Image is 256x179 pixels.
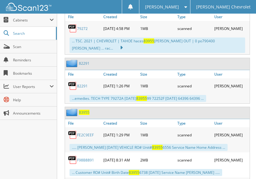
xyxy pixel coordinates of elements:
[65,13,102,21] a: File
[152,145,163,150] span: 83955
[129,170,139,175] span: 83955
[13,97,54,103] span: Help
[68,81,77,90] img: PDF.png
[144,38,154,44] span: 83955
[6,3,51,11] img: scan123-logo-white.svg
[226,150,256,179] iframe: Chat Widget
[136,96,147,101] span: 83955
[66,109,79,116] img: folder2.png
[102,80,139,92] div: [DATE] 1:26 PM
[213,13,250,21] a: User
[77,26,88,31] a: 79272
[13,111,54,116] span: Announcements
[139,13,176,21] a: Size
[213,119,250,127] a: User
[139,154,176,166] div: 2MB
[13,71,54,76] span: Bookmarks
[102,13,139,21] a: Created
[139,80,176,92] div: 1MB
[213,129,250,141] div: [PERSON_NAME]
[176,22,213,34] div: scanned
[176,119,213,127] a: Type
[65,70,102,78] a: File
[68,130,77,139] img: PDF.png
[70,169,222,176] div: ... Customer RO# Unit# Birth Date 6738 [DATE] Service Name [PERSON_NAME] .....
[176,129,213,141] div: scanned
[65,119,102,127] a: File
[145,5,179,9] span: [PERSON_NAME]
[79,110,89,115] a: 83955
[176,70,213,78] a: Type
[102,22,139,34] div: [DATE] 4:58 PM
[70,37,245,53] div: ... TSC. 2021 | CHEVROLET | TAHOE haces [PERSON_NAME] OUT | 0 po790400 [PERSON_NAME] ... rac...
[13,44,54,49] span: Scan
[196,5,251,9] span: [PERSON_NAME] Chevrolet
[102,119,139,127] a: Created
[213,80,250,92] div: [PERSON_NAME]
[66,60,79,67] img: folder2.png
[213,70,250,78] a: User
[13,84,50,89] span: User Reports
[68,24,77,33] img: PDF.png
[102,70,139,78] a: Created
[70,95,206,102] div: ...emedies. TECH TYPE 79272A [DATE] 99 72252F [DATE] 64396 64396 ...
[176,154,213,166] div: scanned
[77,158,94,163] a: F98B8891
[13,57,54,63] span: Reminders
[13,31,53,36] span: Search
[213,22,250,34] div: [PERSON_NAME]
[13,18,50,23] span: Cabinets
[213,154,250,166] div: [PERSON_NAME]
[176,13,213,21] a: Type
[102,129,139,141] div: [DATE] 1:29 PM
[102,154,139,166] div: [DATE] 8:31 AM
[139,70,176,78] a: Size
[70,144,228,151] div: ..... [PERSON_NAME] [DATE] VEHICLE RO# Unit# 6556 Service Name Home Address ...
[139,22,176,34] div: 1MB
[68,155,77,164] img: PDF.png
[139,129,176,141] div: 1MB
[77,83,88,89] a: 82291
[79,61,89,66] a: 82291
[139,119,176,127] a: Size
[77,132,94,138] a: FE2C9EEF
[176,80,213,92] div: scanned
